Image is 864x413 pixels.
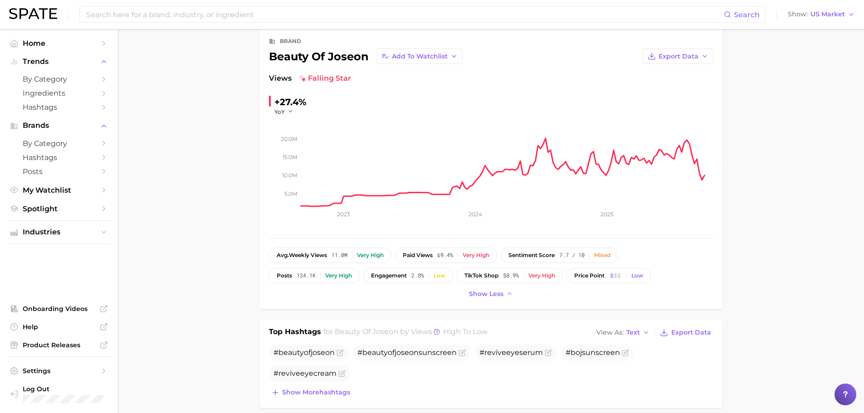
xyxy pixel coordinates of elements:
[23,103,95,112] span: Hashtags
[278,348,304,357] span: beauty
[357,252,384,258] div: Very high
[277,252,327,258] span: weekly views
[559,252,585,258] span: 7.7 / 10
[337,349,344,356] button: Flag as miscategorized or irrelevant
[273,348,335,357] span: #
[395,348,419,357] span: joseon
[622,349,629,356] button: Flag as miscategorized or irrelevant
[7,165,111,179] a: Posts
[7,338,111,352] a: Product Releases
[7,202,111,216] a: Spotlight
[284,190,297,197] tspan: 5.0m
[338,370,346,377] button: Flag as miscategorized or irrelevant
[457,268,563,283] button: TikTok shop58.9%Very high
[282,389,350,396] span: Show more hashtags
[411,272,424,279] span: 2.8%
[596,330,624,335] span: View As
[23,305,95,313] span: Onboarding Videos
[566,268,651,283] button: price pointLow
[280,36,301,47] div: brand
[403,252,433,258] span: paid views
[277,272,292,279] span: posts
[671,329,711,336] span: Export Data
[23,58,95,66] span: Trends
[299,75,306,82] img: falling star
[388,348,395,357] span: of
[594,327,652,339] button: View AsText
[283,154,297,160] tspan: 15.0m
[479,348,543,357] span: #reviveeyeserum
[7,225,111,239] button: Industries
[788,12,808,17] span: Show
[459,349,466,356] button: Flag as miscategorized or irrelevant
[626,330,640,335] span: Text
[434,272,445,279] div: Low
[545,349,552,356] button: Flag as miscategorized or irrelevant
[23,341,95,349] span: Product Releases
[659,53,698,60] span: Export Data
[7,100,111,114] a: Hashtags
[7,36,111,50] a: Home
[273,369,337,378] span: #reviveeyecream
[7,119,111,132] button: Brands
[594,252,610,258] div: Mixed
[7,151,111,165] a: Hashtags
[269,49,463,64] div: beauty of joseon
[274,108,285,116] span: YoY
[23,39,95,48] span: Home
[282,172,297,179] tspan: 10.0m
[443,327,488,336] span: high to low
[810,12,845,17] span: US Market
[323,326,488,339] h2: for by Views
[7,55,111,68] button: Trends
[508,252,555,258] span: sentiment score
[468,211,482,218] tspan: 2024
[437,252,453,258] span: 69.4%
[376,49,463,64] button: Add to Watchlist
[23,323,95,331] span: Help
[7,364,111,378] a: Settings
[269,326,321,339] h1: Top Hashtags
[269,386,352,399] button: Show morehashtags
[325,272,352,279] div: Very high
[269,248,391,263] button: avg.weekly views11.0mVery high
[277,252,289,258] abbr: average
[23,153,95,162] span: Hashtags
[337,211,350,218] tspan: 2023
[464,272,498,279] span: TikTok shop
[357,348,457,357] span: # sunscreen
[786,9,857,20] button: ShowUS Market
[23,228,95,236] span: Industries
[363,268,453,283] button: engagement2.8%Low
[269,73,292,84] span: Views
[658,326,713,339] button: Export Data
[23,385,109,393] span: Log Out
[574,272,605,279] span: price point
[7,302,111,316] a: Onboarding Videos
[600,211,613,218] tspan: 2025
[463,252,489,258] div: Very high
[299,73,351,84] span: falling star
[7,136,111,151] a: by Category
[85,7,724,22] input: Search here for a brand, industry, or ingredient
[7,72,111,86] a: by Category
[281,136,297,142] tspan: 20.0m
[392,53,448,60] span: Add to Watchlist
[734,10,760,19] span: Search
[7,86,111,100] a: Ingredients
[23,121,95,130] span: Brands
[274,108,294,116] button: YoY
[269,268,360,283] button: posts134.1kVery high
[23,167,95,176] span: Posts
[395,248,497,263] button: paid views69.4%Very high
[528,272,555,279] div: Very high
[7,320,111,334] a: Help
[503,272,519,279] span: 58.9%
[566,348,620,357] span: #bojsunscreen
[23,139,95,148] span: by Category
[469,290,503,298] span: Show less
[371,272,407,279] span: engagement
[23,204,95,213] span: Spotlight
[9,8,57,19] img: SPATE
[362,348,388,357] span: beauty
